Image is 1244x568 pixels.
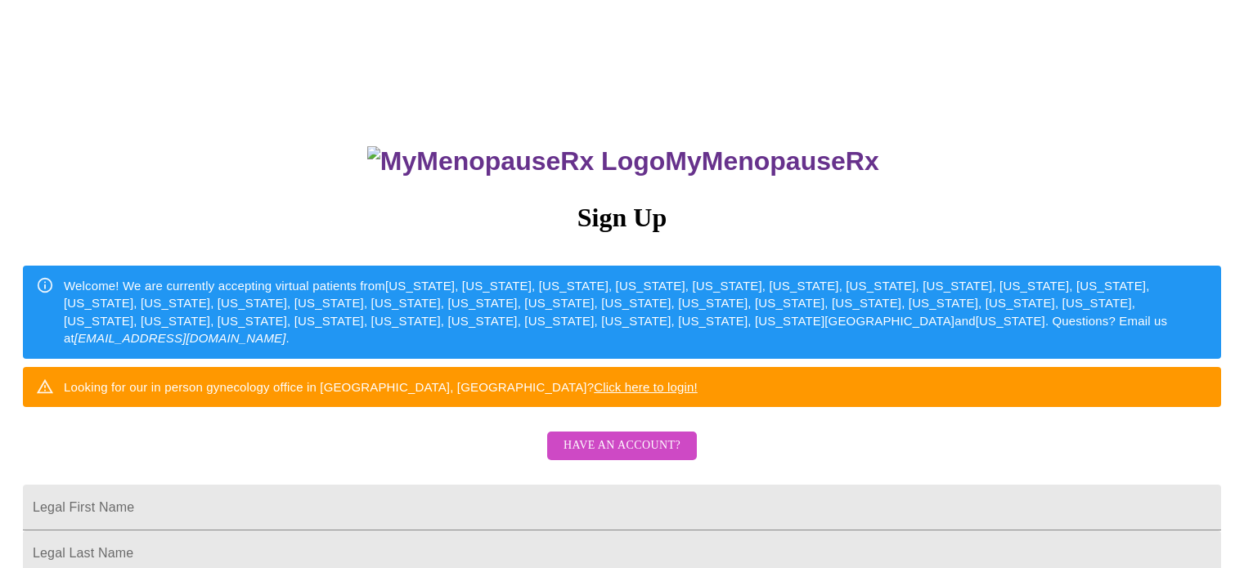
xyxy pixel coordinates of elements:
[74,331,286,345] em: [EMAIL_ADDRESS][DOMAIN_NAME]
[23,203,1221,233] h3: Sign Up
[564,436,680,456] span: Have an account?
[64,372,698,402] div: Looking for our in person gynecology office in [GEOGRAPHIC_DATA], [GEOGRAPHIC_DATA]?
[367,146,665,177] img: MyMenopauseRx Logo
[594,380,698,394] a: Click here to login!
[64,271,1208,354] div: Welcome! We are currently accepting virtual patients from [US_STATE], [US_STATE], [US_STATE], [US...
[547,432,697,460] button: Have an account?
[25,146,1222,177] h3: MyMenopauseRx
[543,449,701,463] a: Have an account?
